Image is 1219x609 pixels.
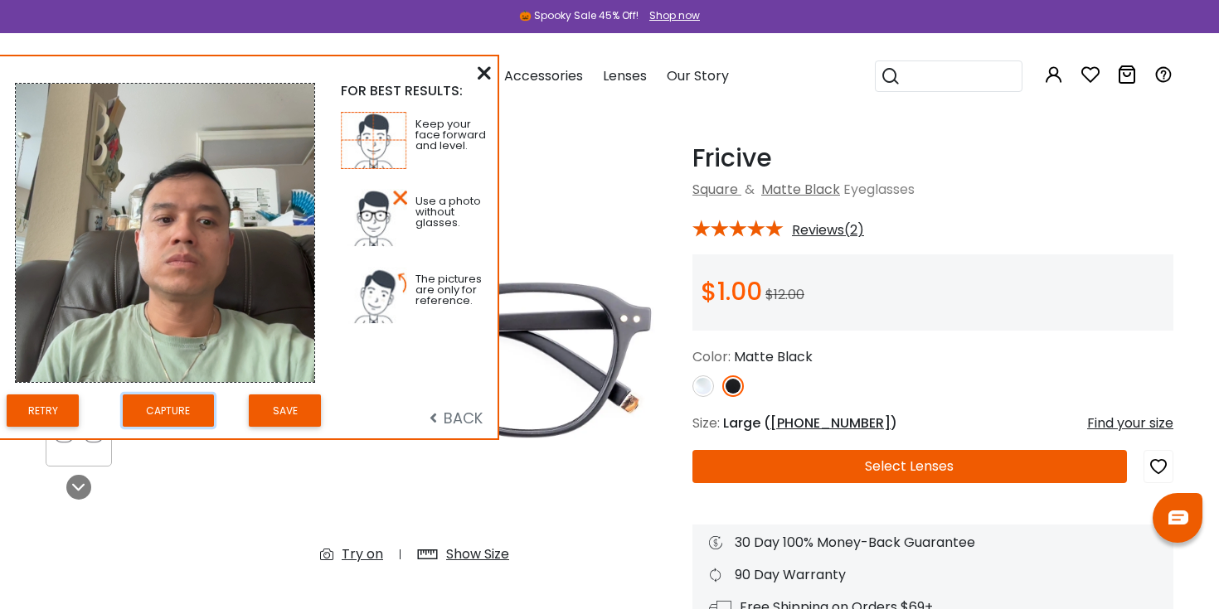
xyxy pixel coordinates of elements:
span: Reviews(2) [792,223,864,238]
span: Size: [692,413,720,433]
span: Color: [692,347,731,366]
a: Square [692,180,738,199]
span: Matte Black [734,347,813,366]
span: [PHONE_NUMBER] [770,413,891,433]
button: Save [249,394,321,427]
a: Matte Black [761,180,840,199]
img: tp3.jpg [341,267,408,324]
button: Capture [123,394,214,427]
div: Show Size [446,544,509,564]
span: Large ( ) [723,413,897,433]
div: Shop now [649,8,700,23]
div: Find your size [1087,413,1173,433]
span: Keep your face forward and level. [415,116,486,153]
img: tp1.jpg [341,112,408,169]
a: Shop now [641,8,700,22]
span: $12.00 [765,285,804,304]
span: The pictures are only for reference. [415,271,482,308]
span: $1.00 [701,273,762,309]
span: Lenses [603,66,647,85]
span: Our Story [667,66,729,85]
h1: Fricive [692,143,1173,173]
div: Try on [342,544,383,564]
img: 2Q== [16,84,314,382]
span: Use a photo without glasses. [415,193,481,230]
div: 🎃 Spooky Sale 45% Off! [519,8,639,23]
div: 30 Day 100% Money-Back Guarantee [709,533,1157,553]
span: & [741,180,758,199]
img: chat [1168,510,1188,524]
div: FOR BEST RESULTS: [341,83,491,99]
span: BACK [430,408,483,428]
span: Accessories [504,66,583,85]
img: tp2.jpg [341,189,408,246]
div: 90 Day Warranty [709,565,1157,585]
button: Retry [7,394,79,427]
span: Eyeglasses [843,180,915,199]
button: Select Lenses [692,450,1127,483]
